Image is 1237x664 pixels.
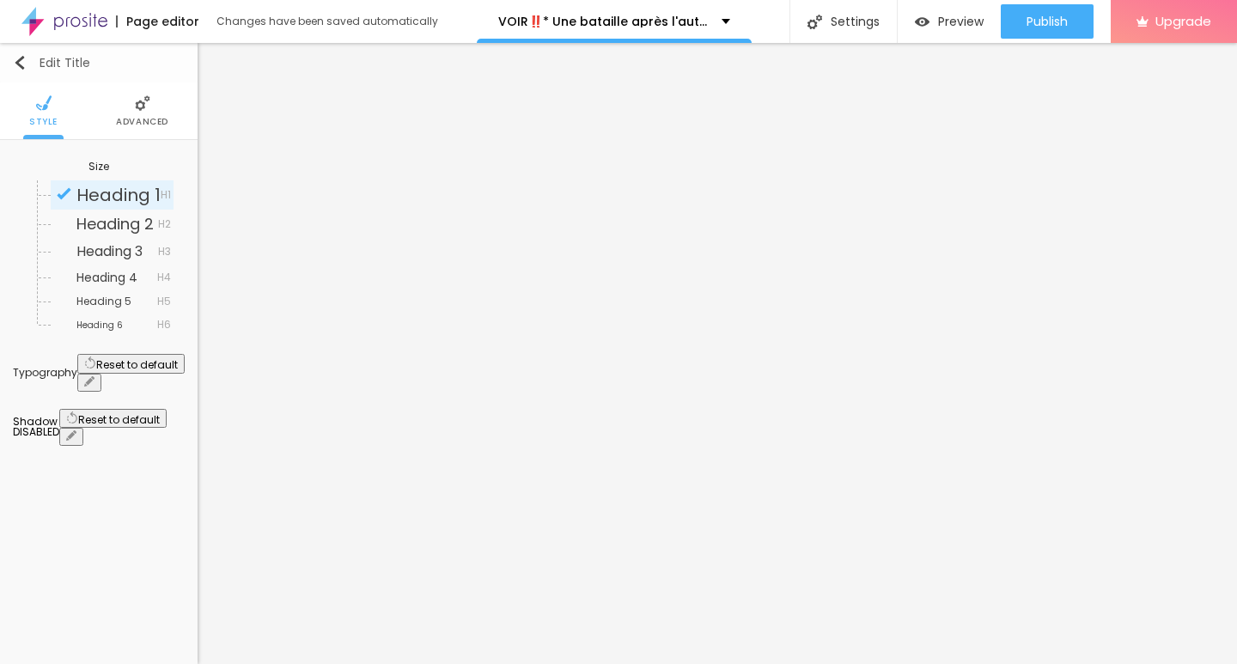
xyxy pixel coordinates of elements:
[198,43,1237,664] iframe: Editor
[13,368,77,378] div: Typography
[76,241,143,261] span: Heading 3
[29,118,58,126] span: Style
[158,247,171,257] span: H3
[76,294,131,308] span: Heading 5
[807,15,822,29] img: Icone
[915,15,929,29] img: view-1.svg
[76,183,161,207] span: Heading 1
[135,95,150,111] img: Icone
[59,409,167,429] button: Reset to default
[157,296,171,307] span: H5
[116,118,168,126] span: Advanced
[13,56,27,70] img: Icone
[88,161,109,172] div: Size
[76,319,123,332] span: Heading 6
[938,15,984,28] span: Preview
[158,219,171,229] span: H2
[216,16,438,27] div: Changes have been saved automatically
[78,412,160,427] span: Reset to default
[498,15,709,27] p: VOIR‼️* Une bataille après l'autre 2025 COMPLET STREAMING-VF EN [GEOGRAPHIC_DATA]
[157,320,171,330] span: H6
[161,190,171,200] span: H1
[1155,14,1211,28] span: Upgrade
[96,357,178,372] span: Reset to default
[76,213,154,235] span: Heading 2
[13,424,59,439] span: DISABLED
[157,272,171,283] span: H4
[77,354,185,374] button: Reset to default
[76,269,137,286] span: Heading 4
[1027,15,1068,28] span: Publish
[57,186,71,201] img: Icone
[116,15,199,27] div: Page editor
[36,95,52,111] img: Icone
[13,417,59,427] div: Shadow
[13,56,90,70] div: Edit Title
[898,4,1001,39] button: Preview
[1001,4,1094,39] button: Publish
